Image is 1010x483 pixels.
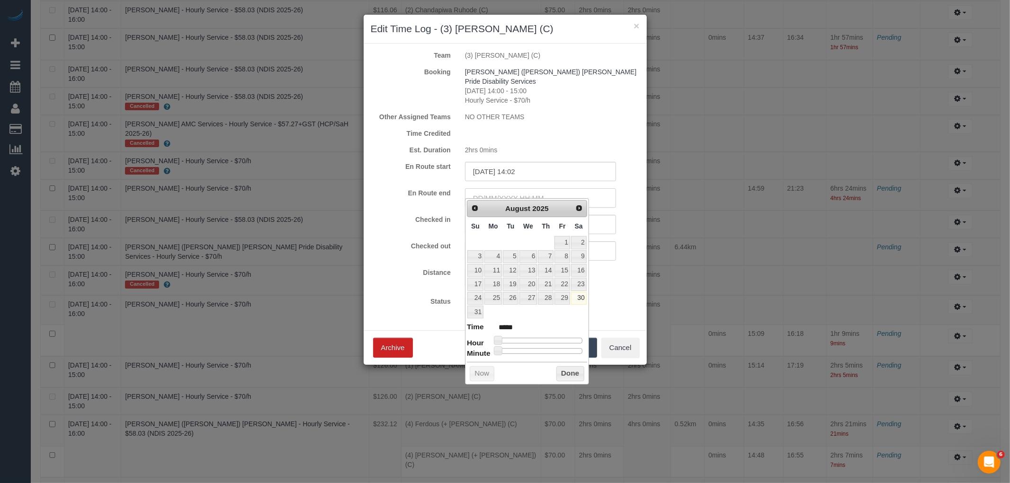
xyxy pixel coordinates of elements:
[978,451,1001,474] iframe: Intercom live chat
[467,278,483,290] a: 17
[458,67,647,105] div: [DATE] 14:00 - 15:00 Hourly Service - $70/h
[458,145,647,155] div: 2hrs 0mins
[364,129,458,138] label: Time Credited
[519,292,537,305] a: 27
[489,222,498,230] span: Monday
[571,292,587,305] a: 30
[467,250,483,263] a: 3
[471,204,479,212] span: Prev
[601,338,640,358] button: Cancel
[507,222,514,230] span: Tuesday
[554,250,570,263] a: 8
[519,250,537,263] a: 6
[484,250,502,263] a: 4
[503,264,518,277] a: 12
[465,68,637,85] a: [PERSON_NAME] ([PERSON_NAME]) [PERSON_NAME] Pride Disability Services
[470,366,494,381] button: Now
[364,241,458,251] label: Checked out
[505,204,530,212] span: August
[571,278,587,290] a: 23
[364,268,458,277] label: Distance
[542,222,550,230] span: Thursday
[467,322,484,334] dt: Time
[554,292,570,305] a: 29
[364,145,458,155] label: Est. Duration
[465,162,616,181] input: DD/MM/YYYY HH:MM
[484,292,502,305] a: 25
[458,51,647,60] div: (3) [PERSON_NAME] (C)
[538,250,554,263] a: 7
[467,264,483,277] a: 10
[364,112,458,122] label: Other Assigned Teams
[571,236,587,249] a: 2
[371,22,640,36] h3: Edit Time Log - (3) [PERSON_NAME] (C)
[364,215,458,224] label: Checked in
[575,222,583,230] span: Saturday
[467,306,483,318] a: 31
[468,202,482,215] a: Prev
[538,292,554,305] a: 28
[519,264,537,277] a: 13
[484,278,502,290] a: 18
[467,348,491,360] dt: Minute
[572,202,586,215] a: Next
[538,278,554,290] a: 21
[467,292,483,305] a: 24
[575,204,583,212] span: Next
[364,162,458,171] label: En Route start
[503,292,518,305] a: 26
[556,366,584,381] button: Done
[373,338,413,358] button: Archive
[532,204,548,212] span: 2025
[364,51,458,60] label: Team
[484,264,502,277] a: 11
[554,236,570,249] a: 1
[571,264,587,277] a: 16
[364,15,647,365] sui-modal: Edit Time Log - (3) Sam Sango (C)
[503,278,518,290] a: 19
[364,188,458,198] label: En Route end
[559,222,566,230] span: Friday
[571,250,587,263] a: 9
[364,67,458,77] label: Booking
[458,112,647,122] div: NO OTHER TEAMS
[503,250,518,263] a: 5
[519,278,537,290] a: 20
[634,21,639,31] button: ×
[554,278,570,290] a: 22
[997,451,1005,458] span: 6
[465,188,616,208] input: DD/MM/YYYY HH:MM
[471,222,480,230] span: Sunday
[364,297,458,306] label: Status
[554,264,570,277] a: 15
[523,222,533,230] span: Wednesday
[538,264,554,277] a: 14
[467,338,484,350] dt: Hour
